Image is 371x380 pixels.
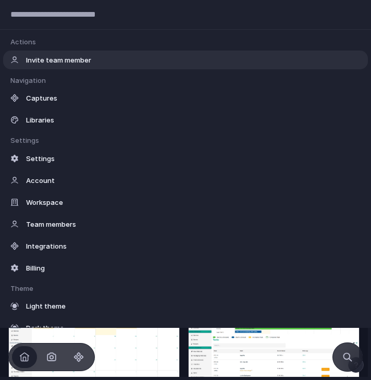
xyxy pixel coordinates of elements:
[26,115,54,125] span: Libraries
[26,93,57,103] span: Captures
[10,136,371,146] div: Settings
[26,241,67,251] span: Integrations
[26,301,66,311] span: Light theme
[26,219,76,229] span: Team members
[26,153,55,164] span: Settings
[10,76,371,86] div: Navigation
[26,323,64,333] span: Dark theme
[10,284,371,294] div: Theme
[10,37,371,47] div: Actions
[26,263,45,273] span: Billing
[26,175,55,186] span: Account
[26,55,91,65] span: Invite team member
[26,197,63,207] span: Workspace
